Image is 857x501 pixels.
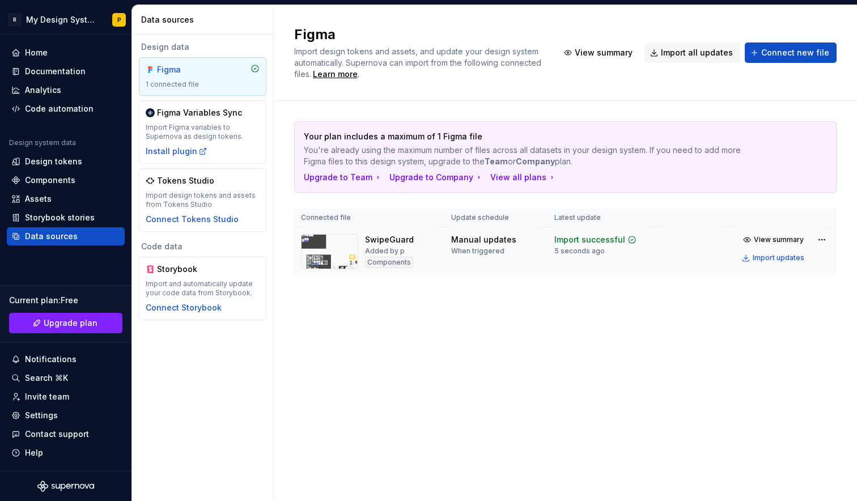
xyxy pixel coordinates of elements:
[451,247,504,256] div: When triggered
[8,13,22,27] div: R
[389,172,483,183] button: Upgrade to Company
[139,257,266,320] a: StorybookImport and automatically update your code data from Storybook.Connect Storybook
[7,152,125,171] a: Design tokens
[146,279,260,298] div: Import and automatically update your code data from Storybook.
[25,175,75,186] div: Components
[25,66,86,77] div: Documentation
[139,57,266,96] a: Figma1 connected file
[25,84,61,96] div: Analytics
[365,247,405,256] div: Added by p
[575,47,633,58] span: View summary
[2,7,129,32] button: RMy Design SystemP
[294,26,545,44] h2: Figma
[25,372,68,384] div: Search ⌘K
[25,47,48,58] div: Home
[444,209,547,227] th: Update schedule
[157,175,214,186] div: Tokens Studio
[554,247,605,256] div: 5 seconds ago
[554,234,625,245] div: Import successful
[294,209,444,227] th: Connected file
[37,481,94,492] svg: Supernova Logo
[7,81,125,99] a: Analytics
[146,80,260,89] div: 1 connected file
[9,295,122,306] div: Current plan : Free
[26,14,99,26] div: My Design System
[146,146,207,157] button: Install plugin
[304,145,748,167] p: You're already using the maximum number of files across all datasets in your design system. If yo...
[7,62,125,80] a: Documentation
[7,227,125,245] a: Data sources
[739,250,809,266] button: Import updates
[25,410,58,421] div: Settings
[516,156,555,166] b: Company
[548,209,659,227] th: Latest update
[7,406,125,424] a: Settings
[294,46,544,79] span: Import design tokens and assets, and update your design system automatically. Supernova can impor...
[157,264,211,275] div: Storybook
[7,388,125,406] a: Invite team
[146,214,239,225] button: Connect Tokens Studio
[117,15,121,24] div: P
[25,156,82,167] div: Design tokens
[25,231,78,242] div: Data sources
[313,69,358,80] a: Learn more
[146,123,260,141] div: Import Figma variables to Supernova as design tokens.
[739,232,809,248] button: View summary
[25,103,94,114] div: Code automation
[661,47,733,58] span: Import all updates
[644,43,740,63] button: Import all updates
[44,317,97,329] span: Upgrade plan
[7,444,125,462] button: Help
[7,44,125,62] a: Home
[146,302,222,313] button: Connect Storybook
[25,391,69,402] div: Invite team
[745,43,837,63] button: Connect new file
[146,191,260,209] div: Import design tokens and assets from Tokens Studio
[365,234,414,245] div: SwipeGuard
[311,70,359,79] span: .
[7,369,125,387] button: Search ⌘K
[25,212,95,223] div: Storybook stories
[304,131,748,142] p: Your plan includes a maximum of 1 Figma file
[7,100,125,118] a: Code automation
[754,235,804,244] span: View summary
[157,64,211,75] div: Figma
[485,156,508,166] b: Team
[25,354,77,365] div: Notifications
[753,253,804,262] div: Import updates
[9,313,122,333] a: Upgrade plan
[7,209,125,227] a: Storybook stories
[9,138,76,147] div: Design system data
[365,257,413,268] div: Components
[761,47,829,58] span: Connect new file
[157,107,242,118] div: Figma Variables Sync
[451,234,516,245] div: Manual updates
[25,193,52,205] div: Assets
[7,190,125,208] a: Assets
[139,241,266,252] div: Code data
[25,428,89,440] div: Contact support
[139,168,266,232] a: Tokens StudioImport design tokens and assets from Tokens StudioConnect Tokens Studio
[139,41,266,53] div: Design data
[139,100,266,164] a: Figma Variables SyncImport Figma variables to Supernova as design tokens.Install plugin
[25,447,43,458] div: Help
[7,350,125,368] button: Notifications
[490,172,557,183] button: View all plans
[7,171,125,189] a: Components
[304,172,383,183] button: Upgrade to Team
[141,14,269,26] div: Data sources
[7,425,125,443] button: Contact support
[558,43,640,63] button: View summary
